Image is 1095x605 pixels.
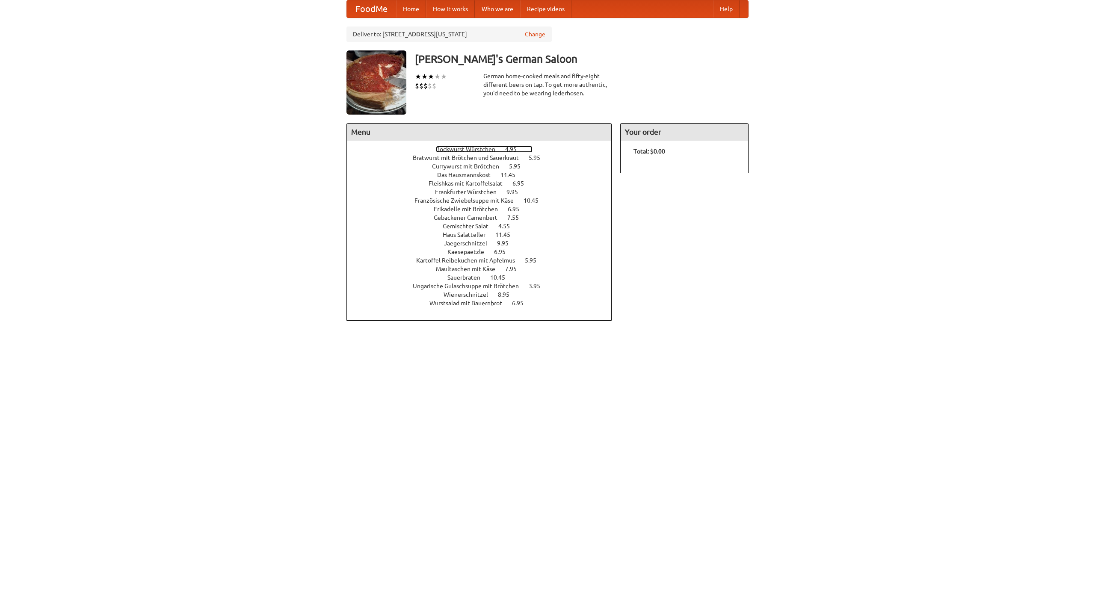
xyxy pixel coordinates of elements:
[434,206,535,212] a: Frikadelle mit Brötchen 6.95
[447,274,521,281] a: Sauerbraten 10.45
[443,223,526,230] a: Gemischter Salat 4.55
[444,291,525,298] a: Wienerschnitzel 8.95
[434,214,535,221] a: Gebackener Camenbert 7.55
[443,231,494,238] span: Haus Salatteller
[413,154,556,161] a: Bratwurst mit Brötchen und Sauerkraut 5.95
[415,81,419,91] li: $
[415,72,421,81] li: ★
[437,171,499,178] span: Das Hausmannskost
[346,50,406,115] img: angular.jpg
[444,240,524,247] a: Jaegerschnitzel 9.95
[436,266,504,272] span: Maultaschen mit Käse
[413,283,527,289] span: Ungarische Gulaschsuppe mit Brötchen
[435,189,534,195] a: Frankfurter Würstchen 9.95
[436,266,533,272] a: Maultaschen mit Käse 7.95
[633,148,665,155] b: Total: $0.00
[436,146,533,153] a: Bockwurst Würstchen 4.95
[524,197,547,204] span: 10.45
[529,283,549,289] span: 3.95
[423,81,428,91] li: $
[529,154,549,161] span: 5.95
[426,0,475,18] a: How it works
[346,27,552,42] div: Deliver to: [STREET_ADDRESS][US_STATE]
[447,248,493,255] span: Kaesepaetzle
[495,231,519,238] span: 11.45
[525,257,545,264] span: 5.95
[520,0,571,18] a: Recipe videos
[475,0,520,18] a: Who we are
[509,163,529,170] span: 5.95
[434,72,441,81] li: ★
[506,189,527,195] span: 9.95
[435,189,505,195] span: Frankfurter Würstchen
[429,180,540,187] a: Fleishkas mit Kartoffelsalat 6.95
[434,206,506,212] span: Frikadelle mit Brötchen
[508,206,528,212] span: 6.95
[434,214,506,221] span: Gebackener Camenbert
[507,214,527,221] span: 7.55
[483,72,612,97] div: German home-cooked meals and fifty-eight different beers on tap. To get more authentic, you'd nee...
[447,274,489,281] span: Sauerbraten
[414,197,522,204] span: Französische Zwiebelsuppe mit Käse
[621,124,748,141] h4: Your order
[428,72,434,81] li: ★
[436,146,504,153] span: Bockwurst Würstchen
[444,240,496,247] span: Jaegerschnitzel
[428,81,432,91] li: $
[414,197,554,204] a: Französische Zwiebelsuppe mit Käse 10.45
[447,248,521,255] a: Kaesepaetzle 6.95
[413,283,556,289] a: Ungarische Gulaschsuppe mit Brötchen 3.95
[494,248,514,255] span: 6.95
[490,274,514,281] span: 10.45
[443,231,526,238] a: Haus Salatteller 11.45
[512,180,533,187] span: 6.95
[421,72,428,81] li: ★
[713,0,740,18] a: Help
[432,163,508,170] span: Currywurst mit Brötchen
[498,223,518,230] span: 4.55
[432,81,436,91] li: $
[437,171,531,178] a: Das Hausmannskost 11.45
[497,240,517,247] span: 9.95
[443,223,497,230] span: Gemischter Salat
[498,291,518,298] span: 8.95
[416,257,524,264] span: Kartoffel Reibekuchen mit Apfelmus
[419,81,423,91] li: $
[413,154,527,161] span: Bratwurst mit Brötchen und Sauerkraut
[444,291,497,298] span: Wienerschnitzel
[505,266,525,272] span: 7.95
[429,300,539,307] a: Wurstsalad mit Bauernbrot 6.95
[416,257,552,264] a: Kartoffel Reibekuchen mit Apfelmus 5.95
[441,72,447,81] li: ★
[347,0,396,18] a: FoodMe
[500,171,524,178] span: 11.45
[415,50,749,68] h3: [PERSON_NAME]'s German Saloon
[525,30,545,38] a: Change
[432,163,536,170] a: Currywurst mit Brötchen 5.95
[347,124,611,141] h4: Menu
[512,300,532,307] span: 6.95
[505,146,525,153] span: 4.95
[429,180,511,187] span: Fleishkas mit Kartoffelsalat
[429,300,511,307] span: Wurstsalad mit Bauernbrot
[396,0,426,18] a: Home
